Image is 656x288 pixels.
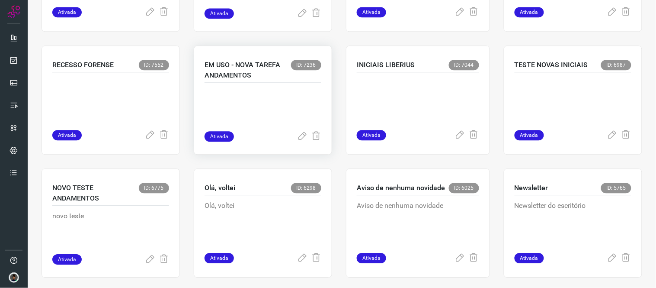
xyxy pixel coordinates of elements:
p: Newsletter [515,183,548,193]
p: INICIAIS LIBERIUS [357,60,415,70]
p: NOVO TESTE ANDAMENTOS [52,183,139,204]
span: Ativada [357,253,386,263]
p: Aviso de nenhuma novidade [357,183,445,193]
span: Ativada [52,7,82,17]
img: d44150f10045ac5288e451a80f22ca79.png [9,272,19,283]
span: Ativada [205,8,234,19]
span: Ativada [515,130,544,140]
span: Ativada [205,253,234,263]
p: novo teste [52,211,169,254]
p: RECESSO FORENSE [52,60,114,70]
p: Newsletter do escritório [515,201,631,244]
span: ID: 6025 [449,183,479,193]
span: ID: 6298 [291,183,321,193]
span: Ativada [515,7,544,17]
span: ID: 5765 [601,183,631,193]
p: TESTE NOVAS INICIAIS [515,60,588,70]
span: Ativada [515,253,544,263]
img: Logo [7,5,20,18]
span: Ativada [357,7,386,17]
span: Ativada [52,130,82,140]
p: EM USO - NOVA TAREFA ANDAMENTOS [205,60,291,81]
span: ID: 7044 [449,60,479,70]
span: Ativada [52,254,82,265]
span: ID: 6987 [601,60,631,70]
p: Olá, voltei [205,183,235,193]
span: ID: 7552 [139,60,169,70]
span: Ativada [357,130,386,140]
span: Ativada [205,131,234,142]
p: Aviso de nenhuma novidade [357,201,479,244]
span: ID: 7236 [291,60,321,70]
p: Olá, voltei [205,201,321,244]
span: ID: 6775 [139,183,169,193]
